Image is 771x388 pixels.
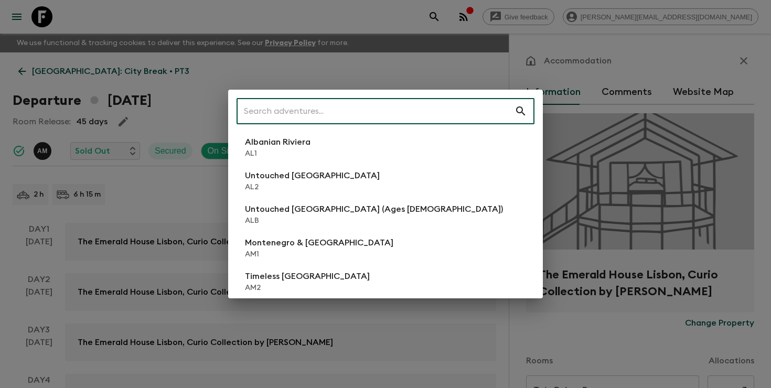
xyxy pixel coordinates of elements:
[245,215,503,226] p: ALB
[245,283,370,293] p: AM2
[245,236,393,249] p: Montenegro & [GEOGRAPHIC_DATA]
[245,148,310,159] p: AL1
[245,249,393,260] p: AM1
[245,182,380,192] p: AL2
[245,270,370,283] p: Timeless [GEOGRAPHIC_DATA]
[237,96,515,126] input: Search adventures...
[245,136,310,148] p: Albanian Riviera
[245,203,503,215] p: Untouched [GEOGRAPHIC_DATA] (Ages [DEMOGRAPHIC_DATA])
[245,169,380,182] p: Untouched [GEOGRAPHIC_DATA]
